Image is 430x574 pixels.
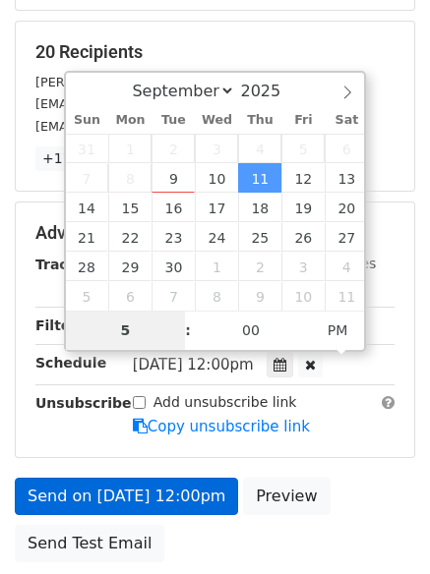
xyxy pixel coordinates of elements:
span: October 11, 2025 [325,281,368,311]
strong: Tracking [35,257,101,272]
span: [DATE] 12:00pm [133,356,254,373]
span: September 27, 2025 [325,222,368,252]
span: Fri [281,114,325,127]
span: September 12, 2025 [281,163,325,193]
span: Click to toggle [311,311,365,350]
input: Year [235,82,306,100]
span: September 18, 2025 [238,193,281,222]
span: Sat [325,114,368,127]
span: October 2, 2025 [238,252,281,281]
label: Add unsubscribe link [154,392,297,413]
a: Copy unsubscribe link [133,418,310,435]
span: September 19, 2025 [281,193,325,222]
span: Wed [195,114,238,127]
span: Thu [238,114,281,127]
span: September 26, 2025 [281,222,325,252]
span: September 15, 2025 [108,193,152,222]
span: Sun [66,114,109,127]
span: September 30, 2025 [152,252,195,281]
span: September 8, 2025 [108,163,152,193]
small: [EMAIL_ADDRESS][DOMAIN_NAME] [35,119,255,134]
span: September 20, 2025 [325,193,368,222]
a: +17 more [35,146,118,171]
a: Send Test Email [15,525,164,562]
span: September 11, 2025 [238,163,281,193]
span: October 7, 2025 [152,281,195,311]
span: October 9, 2025 [238,281,281,311]
span: September 13, 2025 [325,163,368,193]
iframe: Chat Widget [332,480,430,574]
span: October 1, 2025 [195,252,238,281]
span: October 4, 2025 [325,252,368,281]
span: September 5, 2025 [281,134,325,163]
strong: Filters [35,317,86,333]
span: October 5, 2025 [66,281,109,311]
small: [EMAIL_ADDRESS][DOMAIN_NAME] [35,96,255,111]
span: Mon [108,114,152,127]
span: September 17, 2025 [195,193,238,222]
span: October 10, 2025 [281,281,325,311]
input: Minute [191,311,311,350]
span: September 4, 2025 [238,134,281,163]
h5: 20 Recipients [35,41,395,63]
span: September 24, 2025 [195,222,238,252]
h5: Advanced [35,222,395,244]
span: September 3, 2025 [195,134,238,163]
span: September 28, 2025 [66,252,109,281]
a: Send on [DATE] 12:00pm [15,478,238,515]
span: September 9, 2025 [152,163,195,193]
strong: Unsubscribe [35,395,132,411]
span: September 6, 2025 [325,134,368,163]
small: [PERSON_NAME][EMAIL_ADDRESS][DOMAIN_NAME] [35,75,359,89]
span: : [185,311,191,350]
span: September 22, 2025 [108,222,152,252]
span: Tue [152,114,195,127]
input: Hour [66,311,186,350]
span: September 23, 2025 [152,222,195,252]
span: September 14, 2025 [66,193,109,222]
span: September 29, 2025 [108,252,152,281]
span: August 31, 2025 [66,134,109,163]
span: September 10, 2025 [195,163,238,193]
span: September 1, 2025 [108,134,152,163]
span: October 8, 2025 [195,281,238,311]
strong: Schedule [35,355,106,371]
span: September 7, 2025 [66,163,109,193]
span: October 6, 2025 [108,281,152,311]
a: Preview [243,478,330,515]
span: September 21, 2025 [66,222,109,252]
span: October 3, 2025 [281,252,325,281]
span: September 25, 2025 [238,222,281,252]
span: September 2, 2025 [152,134,195,163]
span: September 16, 2025 [152,193,195,222]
